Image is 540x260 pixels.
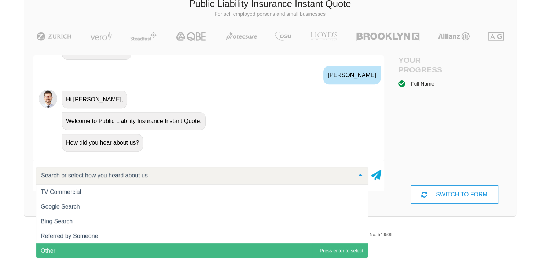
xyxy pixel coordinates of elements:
img: Allianz | Public Liability Insurance [434,32,473,41]
span: Other [41,248,55,254]
h4: Your Progress [398,55,455,74]
div: Full Name [411,80,434,88]
div: Welcome to Public Liability Insurance Instant Quote. [62,112,206,130]
img: Chatbot | PLI [39,90,57,108]
span: TV Commercial [41,189,81,195]
span: Bing Search [41,218,73,224]
img: LLOYD's | Public Liability Insurance [306,32,342,41]
div: [PERSON_NAME] [323,66,381,84]
img: QBE | Public Liability Insurance [172,32,211,41]
span: Google Search [41,203,80,210]
img: Steadfast | Public Liability Insurance [127,32,159,41]
div: SWITCH TO FORM [411,185,498,204]
p: For self employed persons and small businesses [30,11,510,18]
img: CGU | Public Liability Insurance [272,32,294,41]
img: Zurich | Public Liability Insurance [33,32,75,41]
img: Brooklyn | Public Liability Insurance [353,32,422,41]
input: Search or select how you heard about us [39,172,353,179]
img: Vero | Public Liability Insurance [87,32,115,41]
img: Protecsure | Public Liability Insurance [223,32,260,41]
div: How did you hear about us? [62,134,143,152]
div: Hi [PERSON_NAME], [62,91,127,108]
img: AIG | Public Liability Insurance [485,32,507,41]
span: Referred by Someone [41,233,98,239]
